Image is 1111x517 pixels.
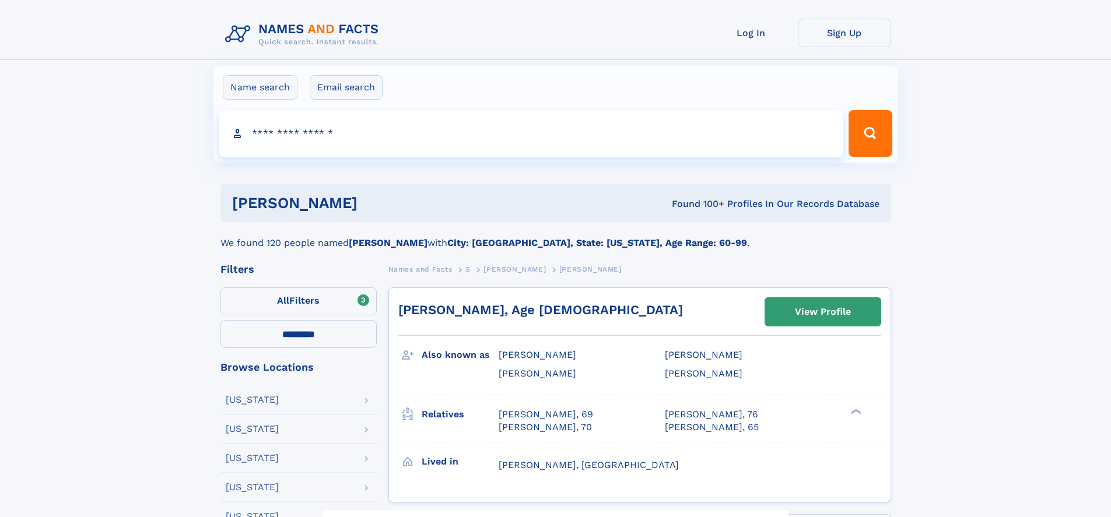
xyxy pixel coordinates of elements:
[226,424,279,434] div: [US_STATE]
[465,265,471,273] span: S
[277,295,289,306] span: All
[483,262,546,276] a: [PERSON_NAME]
[798,19,891,47] a: Sign Up
[226,395,279,405] div: [US_STATE]
[559,265,622,273] span: [PERSON_NAME]
[795,298,851,325] div: View Profile
[223,75,297,100] label: Name search
[665,368,742,379] span: [PERSON_NAME]
[349,237,427,248] b: [PERSON_NAME]
[220,362,377,372] div: Browse Locations
[226,453,279,463] div: [US_STATE]
[665,408,758,421] a: [PERSON_NAME], 76
[665,421,759,434] a: [PERSON_NAME], 65
[499,459,679,470] span: [PERSON_NAME], [GEOGRAPHIC_DATA]
[483,265,546,273] span: [PERSON_NAME]
[422,452,499,472] h3: Lived in
[499,408,593,421] a: [PERSON_NAME], 69
[447,237,747,248] b: City: [GEOGRAPHIC_DATA], State: [US_STATE], Age Range: 60-99
[220,222,891,250] div: We found 120 people named with .
[388,262,453,276] a: Names and Facts
[220,19,388,50] img: Logo Names and Facts
[499,421,592,434] a: [PERSON_NAME], 70
[310,75,383,100] label: Email search
[422,405,499,424] h3: Relatives
[398,303,683,317] a: [PERSON_NAME], Age [DEMOGRAPHIC_DATA]
[848,407,862,415] div: ❯
[226,483,279,492] div: [US_STATE]
[499,349,576,360] span: [PERSON_NAME]
[422,345,499,365] h3: Also known as
[765,298,881,326] a: View Profile
[849,110,892,157] button: Search Button
[499,368,576,379] span: [PERSON_NAME]
[705,19,798,47] a: Log In
[220,264,377,275] div: Filters
[219,110,844,157] input: search input
[514,198,879,210] div: Found 100+ Profiles In Our Records Database
[232,196,515,210] h1: [PERSON_NAME]
[665,349,742,360] span: [PERSON_NAME]
[220,287,377,315] label: Filters
[465,262,471,276] a: S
